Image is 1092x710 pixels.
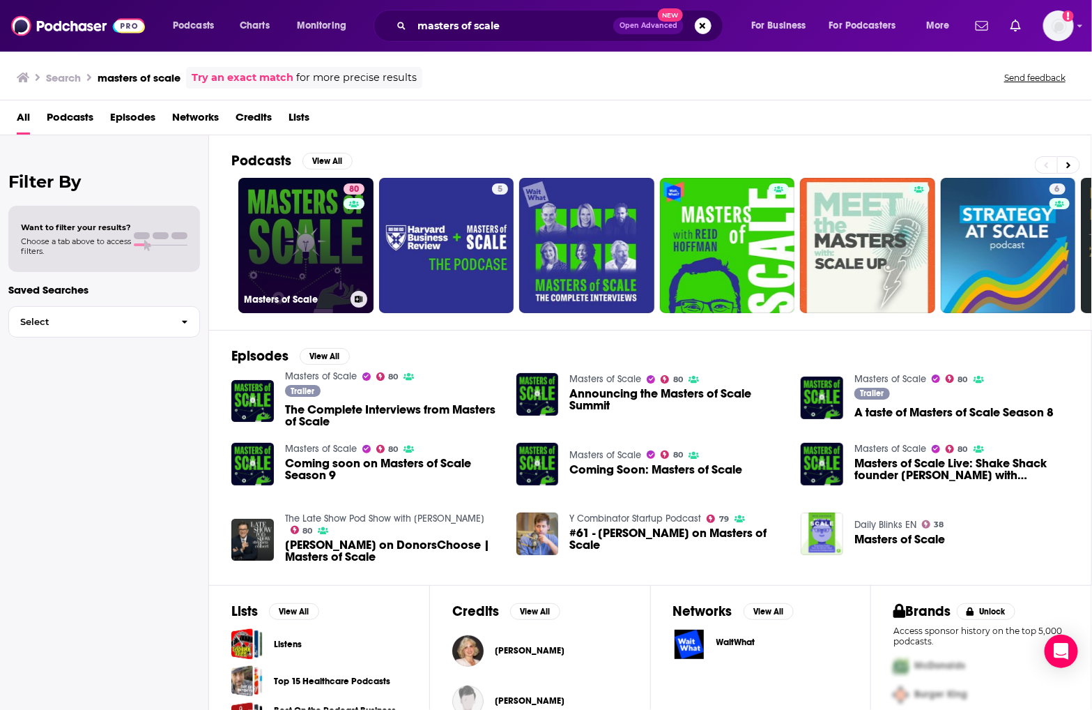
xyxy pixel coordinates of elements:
[302,528,312,534] span: 80
[516,373,559,416] img: Announcing the Masters of Scale Summit
[238,178,374,313] a: 80Masters of Scale
[495,695,564,707] span: [PERSON_NAME]
[231,519,274,561] a: Stephen Colbert on DonorsChoose | Masters of Scale
[941,178,1076,313] a: 6
[495,695,564,707] a: Cristina Gonzalez
[269,603,319,620] button: View All
[854,519,916,531] a: Daily Blinks EN
[922,520,944,529] a: 38
[291,526,313,534] a: 80
[914,660,965,672] span: McDonalds
[926,16,950,36] span: More
[387,10,737,42] div: Search podcasts, credits, & more...
[854,534,945,545] a: Masters of Scale
[8,172,200,192] h2: Filter By
[231,665,263,697] a: Top 15 Healthcare Podcasts
[285,458,500,481] span: Coming soon on Masters of Scale Season 9
[285,539,500,563] span: [PERSON_NAME] on DonorsChoose | Masters of Scale
[1049,183,1066,195] a: 6
[285,443,357,455] a: Masters of Scale
[1043,10,1074,41] span: Logged in as ehladik
[673,628,705,660] img: WaitWhat logo
[744,603,794,620] button: View All
[302,153,353,169] button: View All
[719,516,729,522] span: 79
[376,445,399,453] a: 80
[236,106,272,135] span: Credits
[344,183,364,195] a: 80
[231,347,350,365] a: EpisodesView All
[613,17,684,34] button: Open AdvancedNew
[231,443,274,485] img: Coming soon on Masters of Scale Season 9
[854,407,1054,418] a: A taste of Masters of Scale Season 8
[173,16,214,36] span: Podcasts
[888,652,914,681] img: First Pro Logo
[854,458,1069,481] a: Masters of Scale Live: Shake Shack founder Danny Meyer with Caffè Panna's Hallie Meyer
[231,152,291,169] h2: Podcasts
[231,603,319,620] a: ListsView All
[751,16,806,36] span: For Business
[231,628,263,660] a: Listens
[854,373,926,385] a: Masters of Scale
[17,106,30,135] span: All
[231,603,258,620] h2: Lists
[569,373,641,385] a: Masters of Scale
[888,681,914,709] img: Second Pro Logo
[11,13,145,39] img: Podchaser - Follow, Share and Rate Podcasts
[285,404,500,428] a: The Complete Interviews from Masters of Scale
[861,389,884,398] span: Trailer
[801,377,843,419] a: A taste of Masters of Scale Season 8
[801,443,843,485] img: Masters of Scale Live: Shake Shack founder Danny Meyer with Caffè Panna's Hallie Meyer
[970,14,994,38] a: Show notifications dropdown
[452,603,560,620] a: CreditsView All
[21,236,131,256] span: Choose a tab above to access filters.
[958,377,968,383] span: 80
[673,628,849,660] a: WaitWhat logoWaitWhat
[388,446,398,453] span: 80
[8,306,200,338] button: Select
[47,106,93,135] span: Podcasts
[893,603,951,620] h2: Brands
[673,603,794,620] a: NetworksView All
[285,539,500,563] a: Stephen Colbert on DonorsChoose | Masters of Scale
[452,603,499,620] h2: Credits
[658,8,683,22] span: New
[98,71,180,84] h3: masters of scale
[110,106,155,135] a: Episodes
[801,513,843,555] img: Masters of Scale
[388,374,398,380] span: 80
[946,375,968,383] a: 80
[231,15,278,37] a: Charts
[452,628,628,673] button: Jennie CataldoJennie Cataldo
[1043,10,1074,41] img: User Profile
[673,452,683,458] span: 80
[946,445,968,453] a: 80
[1043,10,1074,41] button: Show profile menu
[516,443,559,485] img: Coming Soon: Masters of Scale
[240,16,270,36] span: Charts
[289,106,309,135] a: Lists
[192,70,293,86] a: Try an exact match
[916,15,967,37] button: open menu
[569,464,742,476] a: Coming Soon: Masters of Scale
[516,513,559,555] a: #61 - Sam Altman on Masters of Scale
[935,522,944,528] span: 38
[297,16,346,36] span: Monitoring
[510,603,560,620] button: View All
[854,443,926,455] a: Masters of Scale
[231,380,274,423] img: The Complete Interviews from Masters of Scale
[244,294,345,305] h3: Masters of Scale
[620,22,677,29] span: Open Advanced
[957,603,1016,620] button: Unlock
